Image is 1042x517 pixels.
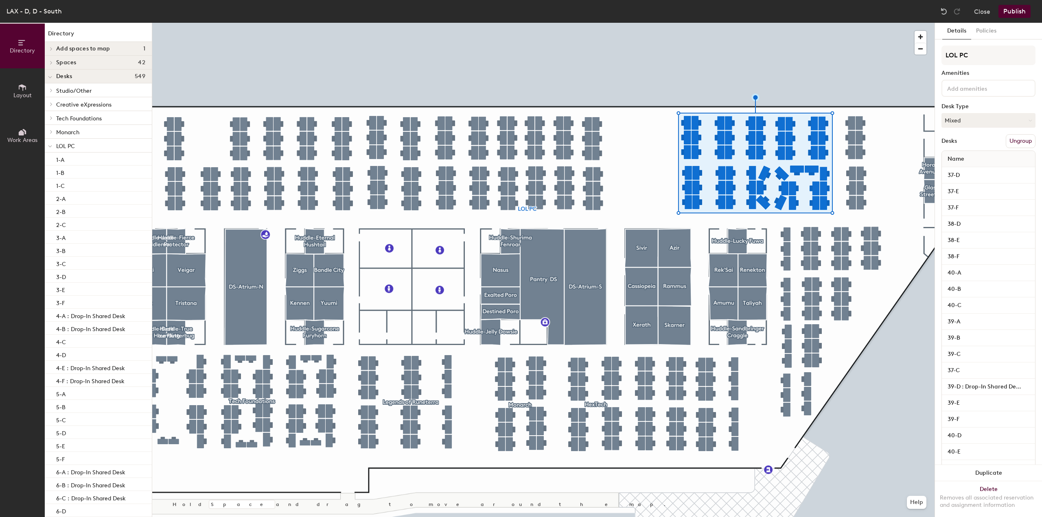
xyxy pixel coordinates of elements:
input: Unnamed desk [943,365,1033,376]
input: Unnamed desk [943,381,1033,393]
div: Removes all associated reservation and assignment information [940,494,1037,509]
p: 5-D [56,428,66,437]
span: Work Areas [7,137,37,144]
input: Unnamed desk [943,170,1033,181]
p: 3-E [56,284,65,294]
span: LOL PC [56,143,75,150]
span: 42 [138,59,145,66]
p: 6-B : Drop-In Shared Desk [56,480,125,489]
button: Details [942,23,971,39]
p: 5-F [56,454,65,463]
p: 5-B [56,401,66,411]
input: Unnamed desk [943,300,1033,311]
span: Directory [10,47,35,54]
button: Mixed [941,113,1035,128]
p: 6-D [56,506,66,515]
input: Unnamed desk [943,332,1033,344]
span: Tech Foundations [56,115,102,122]
input: Unnamed desk [943,186,1033,197]
input: Unnamed desk [943,349,1033,360]
input: Unnamed desk [943,446,1033,458]
button: Publish [998,5,1031,18]
h1: Directory [45,29,152,42]
span: Layout [13,92,32,99]
button: Duplicate [935,465,1042,481]
input: Unnamed desk [943,218,1033,230]
p: 3-F [56,297,65,307]
p: 3-A [56,232,66,242]
p: 4-F : Drop-In Shared Desk [56,375,125,385]
p: 6-C : Drop-In Shared Desk [56,493,126,502]
input: Unnamed desk [943,397,1033,409]
p: 2-B [56,206,66,216]
input: Unnamed desk [943,284,1033,295]
p: 1-B [56,167,64,177]
button: Ungroup [1006,134,1035,148]
input: Unnamed desk [943,251,1033,262]
span: Studio/Other [56,87,92,94]
span: Creative eXpressions [56,101,112,108]
p: 3-D [56,271,66,281]
p: 4-C [56,336,66,346]
p: 5-C [56,414,66,424]
span: 1 [143,46,145,52]
button: Policies [971,23,1001,39]
input: Unnamed desk [943,462,1033,474]
span: Desks [56,73,72,80]
button: DeleteRemoves all associated reservation and assignment information [935,481,1042,517]
input: Unnamed desk [943,414,1033,425]
p: 6-A : Drop-In Shared Desk [56,467,125,476]
span: Name [943,152,968,166]
span: Add spaces to map [56,46,110,52]
span: Spaces [56,59,77,66]
p: 2-C [56,219,66,229]
img: Undo [940,7,948,15]
div: Desks [941,138,957,144]
p: 1-C [56,180,65,190]
p: 3-B [56,245,66,255]
input: Unnamed desk [943,267,1033,279]
p: 4-D [56,349,66,359]
button: Help [907,496,926,509]
input: Add amenities [946,83,1019,93]
input: Unnamed desk [943,430,1033,441]
p: 5-E [56,441,65,450]
span: 549 [135,73,145,80]
div: Desk Type [941,103,1035,110]
div: LAX - D, D - South [7,6,62,16]
p: 4-E : Drop-In Shared Desk [56,362,125,372]
p: 4-A : Drop-In Shared Desk [56,310,125,320]
button: Close [974,5,990,18]
p: 4-B : Drop-In Shared Desk [56,323,125,333]
p: 3-C [56,258,66,268]
input: Unnamed desk [943,316,1033,327]
div: Amenities [941,70,1035,76]
img: Redo [953,7,961,15]
input: Unnamed desk [943,202,1033,214]
input: Unnamed desk [943,235,1033,246]
p: 2-A [56,193,66,203]
p: 1-A [56,154,64,164]
span: Monarch [56,129,79,136]
p: 5-A [56,388,66,398]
